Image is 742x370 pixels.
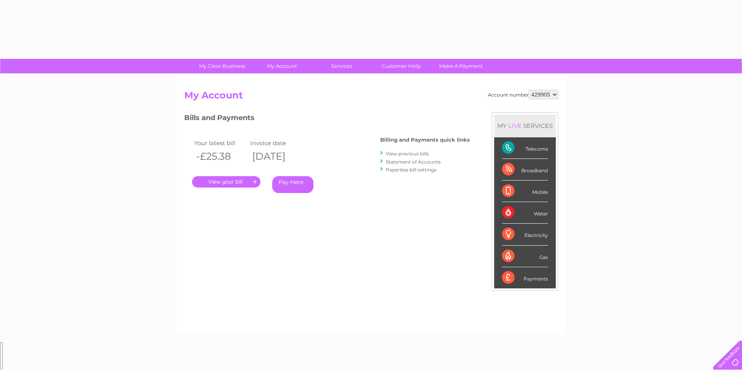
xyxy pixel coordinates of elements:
[507,122,523,129] div: LIVE
[309,59,374,73] a: Services
[488,90,558,99] div: Account number
[386,167,436,173] a: Paperless bill settings
[248,138,305,148] td: Invoice date
[184,90,558,105] h2: My Account
[386,151,429,157] a: View previous bills
[380,137,470,143] h4: Billing and Payments quick links
[494,115,556,137] div: MY SERVICES
[192,138,249,148] td: Your latest bill
[249,59,314,73] a: My Account
[502,246,548,267] div: Gas
[502,267,548,288] div: Payments
[369,59,434,73] a: Customer Help
[502,224,548,245] div: Electricity
[386,159,441,165] a: Statement of Accounts
[502,137,548,159] div: Telecoms
[502,180,548,202] div: Mobile
[272,176,313,193] a: Pay Here
[184,112,470,126] h3: Bills and Payments
[429,59,493,73] a: Make A Payment
[502,159,548,180] div: Broadband
[248,148,305,164] th: [DATE]
[192,148,249,164] th: -£25.38
[502,202,548,224] div: Water
[192,176,260,188] a: .
[190,59,255,73] a: My Clear Business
